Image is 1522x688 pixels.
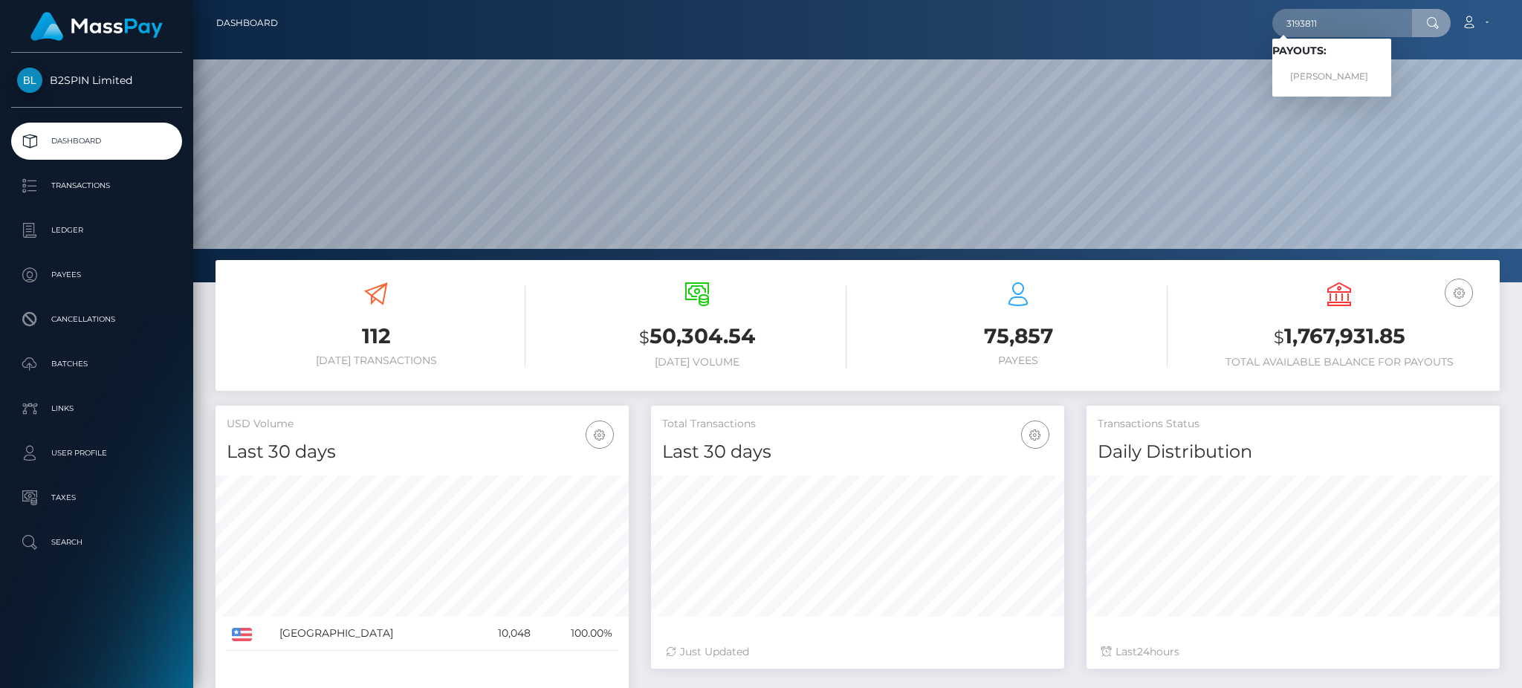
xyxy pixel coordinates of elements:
[1101,644,1485,660] div: Last hours
[227,439,618,465] h4: Last 30 days
[17,397,176,420] p: Links
[1098,417,1489,432] h5: Transactions Status
[232,628,252,641] img: US.png
[11,345,182,383] a: Batches
[548,356,846,369] h6: [DATE] Volume
[1098,439,1489,465] h4: Daily Distribution
[216,7,278,39] a: Dashboard
[17,68,42,93] img: B2SPIN Limited
[469,617,537,651] td: 10,048
[1190,322,1489,352] h3: 1,767,931.85
[662,417,1053,432] h5: Total Transactions
[666,644,1049,660] div: Just Updated
[11,479,182,516] a: Taxes
[662,439,1053,465] h4: Last 30 days
[11,256,182,293] a: Payees
[1190,356,1489,369] h6: Total Available Balance for Payouts
[869,322,1168,351] h3: 75,857
[1274,327,1284,348] small: $
[17,175,176,197] p: Transactions
[1272,45,1391,57] h6: Payouts:
[11,390,182,427] a: Links
[536,617,618,651] td: 100.00%
[1137,645,1150,658] span: 24
[11,524,182,561] a: Search
[17,531,176,554] p: Search
[17,130,176,152] p: Dashboard
[17,353,176,375] p: Batches
[30,12,163,41] img: MassPay Logo
[548,322,846,352] h3: 50,304.54
[17,442,176,464] p: User Profile
[1272,9,1412,37] input: Search...
[11,167,182,204] a: Transactions
[227,417,618,432] h5: USD Volume
[11,435,182,472] a: User Profile
[11,74,182,87] span: B2SPIN Limited
[17,219,176,241] p: Ledger
[869,354,1168,367] h6: Payees
[274,617,468,651] td: [GEOGRAPHIC_DATA]
[17,487,176,509] p: Taxes
[227,354,525,367] h6: [DATE] Transactions
[17,308,176,331] p: Cancellations
[1272,63,1391,91] a: [PERSON_NAME]
[11,212,182,249] a: Ledger
[11,301,182,338] a: Cancellations
[639,327,650,348] small: $
[17,264,176,286] p: Payees
[11,123,182,160] a: Dashboard
[227,322,525,351] h3: 112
